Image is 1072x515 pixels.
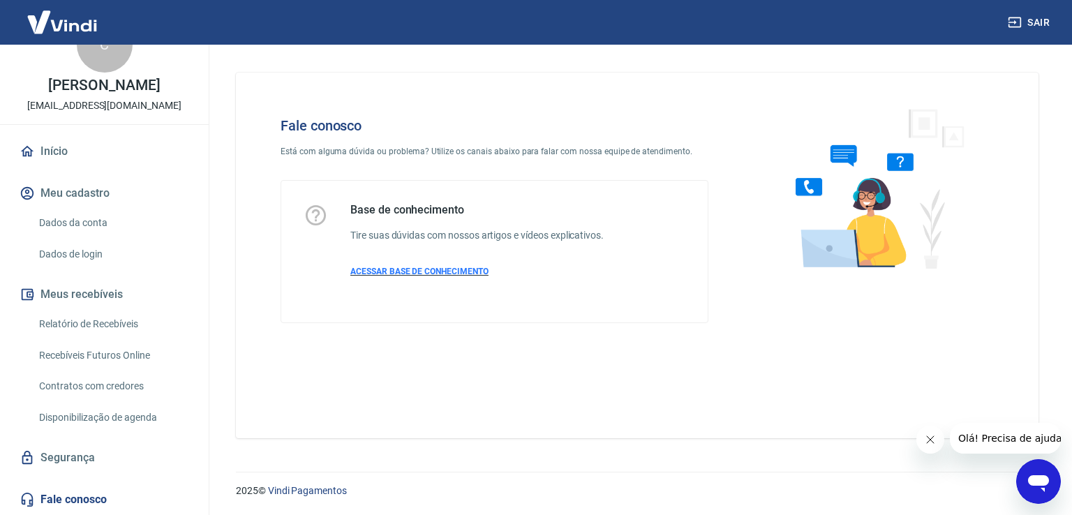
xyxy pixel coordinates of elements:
button: Sair [1005,10,1055,36]
p: 2025 © [236,484,1038,498]
img: Fale conosco [768,95,980,281]
a: Relatório de Recebíveis [33,310,192,338]
a: Segurança [17,442,192,473]
a: ACESSAR BASE DE CONHECIMENTO [350,265,604,278]
h5: Base de conhecimento [350,203,604,217]
button: Meu cadastro [17,178,192,209]
p: [EMAIL_ADDRESS][DOMAIN_NAME] [27,98,181,113]
a: Vindi Pagamentos [268,485,347,496]
span: Olá! Precisa de ajuda? [8,10,117,21]
iframe: Botão para abrir a janela de mensagens [1016,459,1061,504]
iframe: Fechar mensagem [916,426,944,454]
span: ACESSAR BASE DE CONHECIMENTO [350,267,489,276]
div: C [77,17,133,73]
a: Início [17,136,192,167]
h4: Fale conosco [281,117,708,134]
h6: Tire suas dúvidas com nossos artigos e vídeos explicativos. [350,228,604,243]
p: Está com alguma dúvida ou problema? Utilize os canais abaixo para falar com nossa equipe de atend... [281,145,708,158]
a: Dados de login [33,240,192,269]
a: Fale conosco [17,484,192,515]
p: [PERSON_NAME] [48,78,160,93]
img: Vindi [17,1,107,43]
button: Meus recebíveis [17,279,192,310]
iframe: Mensagem da empresa [950,423,1061,454]
a: Recebíveis Futuros Online [33,341,192,370]
a: Dados da conta [33,209,192,237]
a: Contratos com credores [33,372,192,401]
a: Disponibilização de agenda [33,403,192,432]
